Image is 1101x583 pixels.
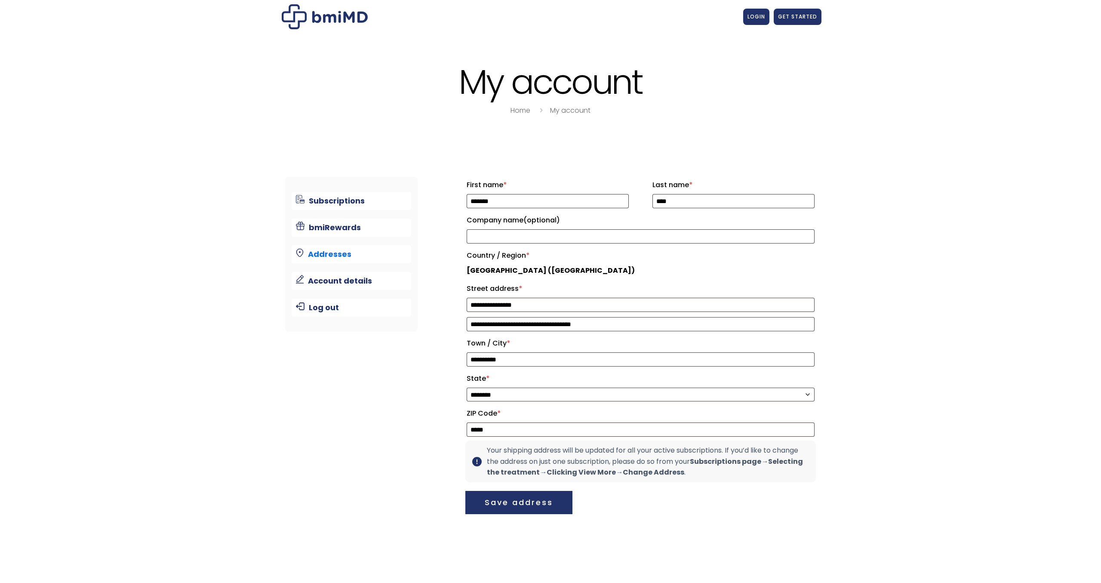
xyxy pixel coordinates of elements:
[292,219,412,237] a: bmiRewards
[536,105,546,115] i: breadcrumbs separator
[467,407,815,420] label: ZIP Code
[292,192,412,210] a: Subscriptions
[511,105,530,115] a: Home
[467,282,815,296] label: Street address
[747,13,765,20] span: LOGIN
[467,336,815,350] label: Town / City
[467,213,815,227] label: Company name
[467,265,635,275] strong: [GEOGRAPHIC_DATA] ([GEOGRAPHIC_DATA])
[487,457,803,478] b: Selecting the treatment
[487,445,809,478] p: Your shipping address will be updated for all your active subscriptions. If you’d like to change ...
[547,467,616,477] b: Clicking View More
[623,467,684,477] b: Change Address
[778,13,817,20] span: GET STARTED
[292,299,412,317] a: Log out
[285,177,418,332] nav: Account pages
[465,491,572,514] button: Save address
[523,215,560,225] span: (optional)
[774,9,821,25] a: GET STARTED
[292,245,412,263] a: Addresses
[467,178,629,192] label: First name
[690,457,761,466] b: Subscriptions page
[550,105,590,115] a: My account
[652,178,815,192] label: Last name
[280,64,821,100] h1: My account
[282,4,368,29] img: My account
[467,249,815,262] label: Country / Region
[292,272,412,290] a: Account details
[467,372,815,386] label: State
[743,9,769,25] a: LOGIN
